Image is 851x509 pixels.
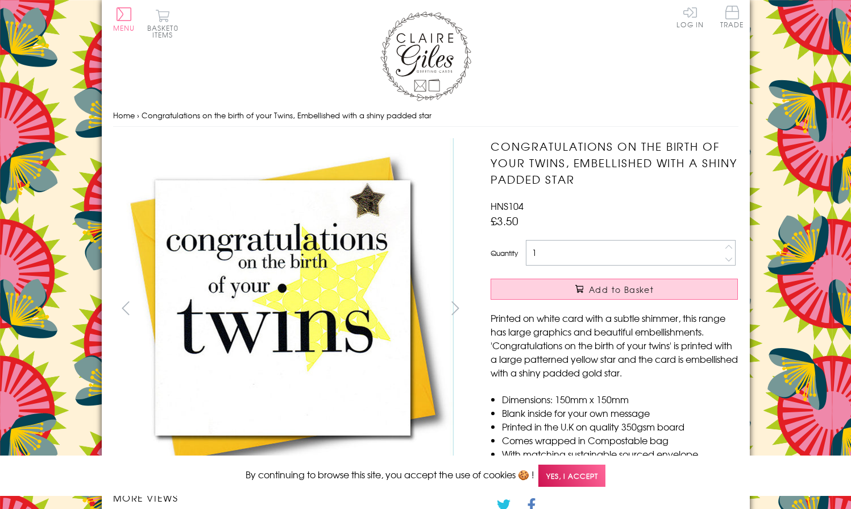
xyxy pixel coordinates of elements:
h1: Congratulations on the birth of your Twins, Embellished with a shiny padded star [491,138,738,187]
li: Dimensions: 150mm x 150mm [502,392,738,406]
label: Quantity [491,248,518,258]
nav: breadcrumbs [113,104,738,127]
p: Printed on white card with a subtle shimmer, this range has large graphics and beautiful embellis... [491,311,738,379]
span: HNS104 [491,199,524,213]
a: Log In [676,6,704,28]
a: Home [113,110,135,121]
span: › [137,110,139,121]
span: 0 items [152,23,178,40]
span: Menu [113,23,135,33]
img: Congratulations on the birth of your Twins, Embellished with a shiny padded star [468,138,809,479]
span: Add to Basket [589,284,654,295]
button: Add to Basket [491,279,738,300]
li: Blank inside for your own message [502,406,738,420]
span: £3.50 [491,213,518,229]
h3: More views [113,491,468,504]
button: Menu [113,7,135,31]
button: prev [113,295,139,321]
span: Trade [720,6,744,28]
li: With matching sustainable sourced envelope [502,447,738,461]
li: Printed in the U.K on quality 350gsm board [502,420,738,433]
button: next [442,295,468,321]
span: Yes, I accept [538,465,605,487]
button: Basket0 items [147,9,178,38]
img: Congratulations on the birth of your Twins, Embellished with a shiny padded star [113,138,454,479]
li: Comes wrapped in Compostable bag [502,433,738,447]
img: Claire Giles Greetings Cards [380,11,471,101]
a: Trade [720,6,744,30]
span: Congratulations on the birth of your Twins, Embellished with a shiny padded star [142,110,431,121]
